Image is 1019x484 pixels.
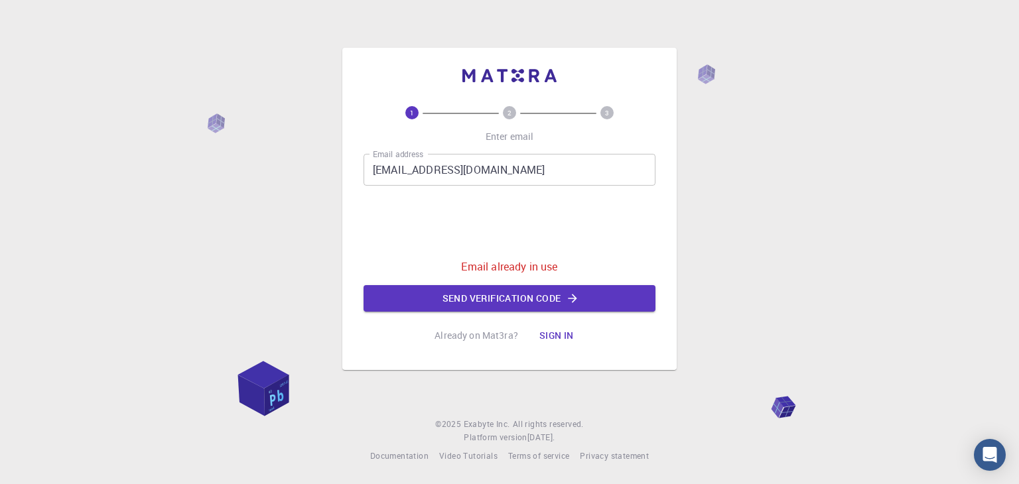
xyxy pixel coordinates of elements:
[439,450,498,461] span: Video Tutorials
[508,450,569,463] a: Terms of service
[508,450,569,461] span: Terms of service
[439,450,498,463] a: Video Tutorials
[370,450,429,461] span: Documentation
[580,450,649,463] a: Privacy statement
[464,431,527,444] span: Platform version
[373,149,423,160] label: Email address
[410,108,414,117] text: 1
[464,418,510,431] a: Exabyte Inc.
[409,196,610,248] iframe: reCAPTCHA
[486,130,534,143] p: Enter email
[435,329,518,342] p: Already on Mat3ra?
[580,450,649,461] span: Privacy statement
[974,439,1006,471] div: Open Intercom Messenger
[370,450,429,463] a: Documentation
[508,108,511,117] text: 2
[605,108,609,117] text: 3
[464,418,510,429] span: Exabyte Inc.
[513,418,584,431] span: All rights reserved.
[527,432,555,442] span: [DATE] .
[527,431,555,444] a: [DATE].
[529,322,584,349] button: Sign in
[435,418,463,431] span: © 2025
[461,259,557,274] p: Email already in use
[364,285,655,312] button: Send verification code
